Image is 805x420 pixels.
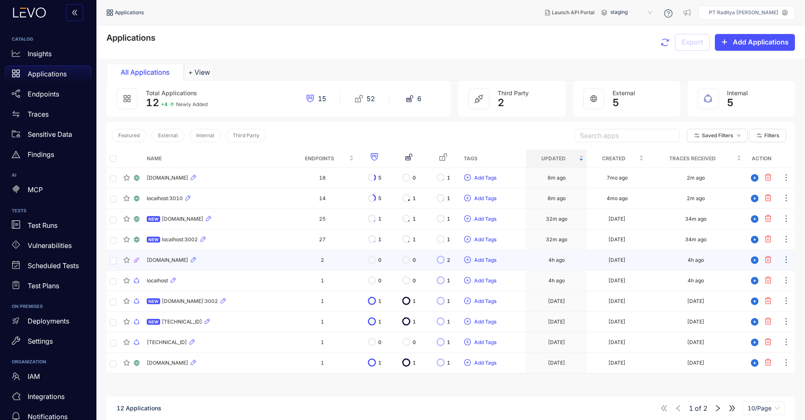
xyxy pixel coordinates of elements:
[378,216,382,222] span: 1
[687,319,704,325] div: [DATE]
[687,339,704,345] div: [DATE]
[464,233,497,246] button: plus-circleAdd Tags
[782,171,791,185] button: ellipsis
[687,360,704,366] div: [DATE]
[474,216,496,222] span: Add Tags
[687,196,705,201] div: 2m ago
[464,236,471,243] span: plus-circle
[613,97,619,109] span: 5
[748,212,761,226] button: play-circle
[147,319,160,325] span: NEW
[123,236,130,243] span: star
[782,253,791,267] button: ellipsis
[162,319,202,325] span: [TECHNICAL_ID]
[190,129,221,142] button: Internal
[782,338,790,347] span: ellipsis
[123,339,130,346] span: star
[764,133,779,138] span: Filters
[413,196,416,201] span: 1
[548,175,566,181] div: 8m ago
[782,235,790,245] span: ellipsis
[413,339,416,345] span: 0
[548,339,565,345] div: [DATE]
[447,278,450,284] span: 1
[464,256,471,264] span: plus-circle
[464,318,471,326] span: plus-circle
[5,146,91,166] a: Findings
[474,360,496,366] span: Add Tags
[498,97,504,109] span: 2
[413,278,416,284] span: 0
[702,133,733,138] span: Saved Filters
[378,257,382,263] span: 0
[782,358,790,368] span: ellipsis
[288,250,358,271] td: 2
[378,196,382,201] span: 5
[748,295,761,308] button: play-circle
[12,360,85,365] h6: ORGANIZATION
[538,6,601,19] button: Launch API Portal
[687,129,748,142] button: Saved Filtersdown
[748,318,761,326] span: play-circle
[28,317,69,325] p: Deployments
[613,89,635,97] span: External
[413,298,416,304] span: 1
[748,192,761,205] button: play-circle
[548,298,565,304] div: [DATE]
[106,33,156,43] span: Applications
[607,196,628,201] div: 4mo ago
[464,356,497,370] button: plus-circleAdd Tags
[28,242,72,249] p: Vulnerabilities
[288,209,358,230] td: 25
[5,333,91,353] a: Settings
[28,110,49,118] p: Traces
[748,277,761,284] span: play-circle
[288,312,358,332] td: 1
[447,298,450,304] span: 1
[413,257,416,263] span: 0
[464,274,497,287] button: plus-circleAdd Tags
[28,70,67,78] p: Applications
[460,149,526,168] th: Tags
[413,175,416,181] span: 0
[28,151,54,158] p: Findings
[143,149,288,168] th: Name
[782,173,790,183] span: ellipsis
[728,404,736,412] span: double-right
[782,194,790,203] span: ellipsis
[233,133,260,138] span: Third Party
[28,130,72,138] p: Sensitive Data
[28,262,79,269] p: Scheduled Tests
[28,90,59,98] p: Endpoints
[5,217,91,237] a: Test Runs
[413,319,416,325] span: 1
[546,237,567,243] div: 32m ago
[378,237,382,243] span: 1
[687,175,705,181] div: 2m ago
[748,171,761,185] button: play-circle
[288,353,358,373] td: 1
[288,168,358,188] td: 18
[689,404,707,412] span: of
[782,336,791,349] button: ellipsis
[548,319,565,325] div: [DATE]
[5,182,91,202] a: MCP
[158,133,178,138] span: External
[714,404,722,412] span: right
[782,274,791,287] button: ellipsis
[162,298,218,304] span: [DOMAIN_NAME]:3002
[587,149,647,168] th: Created
[123,318,130,325] span: star
[474,319,496,325] span: Add Tags
[147,196,183,201] span: localhost:3010
[28,393,65,400] p: Integrations
[378,298,382,304] span: 1
[782,315,791,329] button: ellipsis
[413,360,416,366] span: 1
[196,133,214,138] span: Internal
[474,339,496,345] span: Add Tags
[688,278,704,284] div: 4h ago
[28,222,57,229] p: Test Runs
[687,298,704,304] div: [DATE]
[12,37,85,42] h6: CATALOG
